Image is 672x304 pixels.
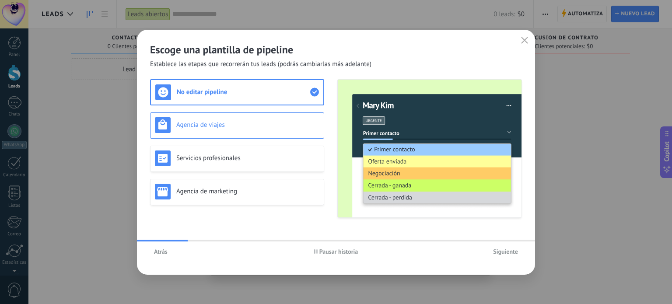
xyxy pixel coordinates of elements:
[493,248,518,255] span: Siguiente
[176,121,319,129] h3: Agencia de viajes
[176,187,319,196] h3: Agencia de marketing
[310,245,362,258] button: Pausar historia
[150,245,171,258] button: Atrás
[150,43,522,56] h2: Escoge una plantilla de pipeline
[177,88,310,96] h3: No editar pipeline
[489,245,522,258] button: Siguiente
[154,248,168,255] span: Atrás
[319,248,358,255] span: Pausar historia
[176,154,319,162] h3: Servicios profesionales
[150,60,371,69] span: Establece las etapas que recorrerán tus leads (podrás cambiarlas más adelante)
